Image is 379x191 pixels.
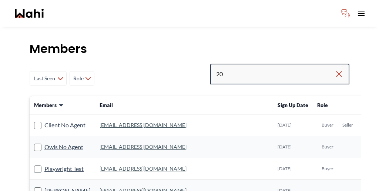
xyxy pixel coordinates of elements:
[317,102,328,108] span: Role
[34,101,57,109] span: Members
[34,101,64,109] button: Members
[216,67,335,81] input: Search input
[44,142,83,152] a: Owls No Agent
[322,166,333,172] span: Buyer
[30,41,349,56] h1: Members
[100,165,187,172] a: [EMAIL_ADDRESS][DOMAIN_NAME]
[100,102,113,108] span: Email
[322,144,333,150] span: Buyer
[15,9,44,18] a: Wahi homepage
[33,72,56,85] span: Last Seen
[100,144,187,150] a: [EMAIL_ADDRESS][DOMAIN_NAME]
[273,136,313,158] td: [DATE]
[278,102,308,108] span: Sign Up Date
[335,67,343,81] button: Clear search
[354,6,369,21] button: Toggle open navigation menu
[322,122,333,128] span: Buyer
[73,72,84,85] span: Role
[342,122,353,128] span: Seller
[44,120,85,130] a: Client No Agent
[273,114,313,136] td: [DATE]
[100,122,187,128] a: [EMAIL_ADDRESS][DOMAIN_NAME]
[273,158,313,180] td: [DATE]
[44,164,84,174] a: Playwright Test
